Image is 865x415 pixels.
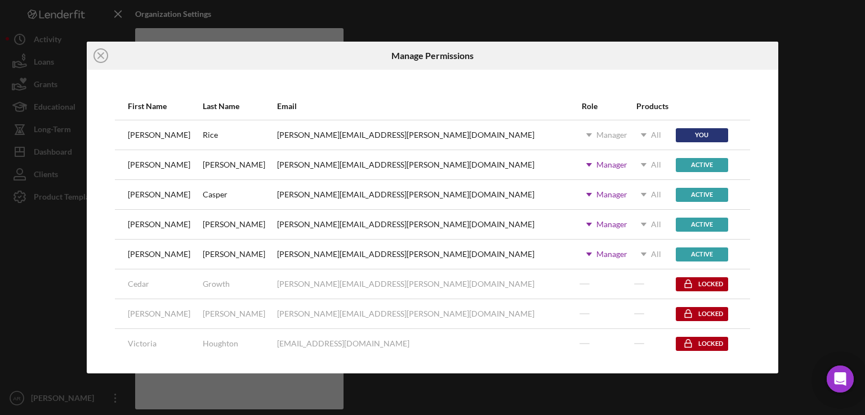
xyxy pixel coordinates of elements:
div: [PERSON_NAME] [203,250,265,259]
div: Victoria [128,339,157,348]
div: [PERSON_NAME][EMAIL_ADDRESS][PERSON_NAME][DOMAIN_NAME] [277,130,534,139]
div: [PERSON_NAME][EMAIL_ADDRESS][PERSON_NAME][DOMAIN_NAME] [277,160,534,169]
div: Growth [203,279,230,288]
div: [PERSON_NAME] [128,250,190,259]
div: Active [676,218,728,232]
div: Locked [676,277,728,291]
div: Active [676,247,728,261]
div: [PERSON_NAME] [203,309,265,318]
div: [EMAIL_ADDRESS][DOMAIN_NAME] [277,339,409,348]
div: [PERSON_NAME][EMAIL_ADDRESS][PERSON_NAME][DOMAIN_NAME] [277,250,534,259]
div: [PERSON_NAME][EMAIL_ADDRESS][PERSON_NAME][DOMAIN_NAME] [277,309,534,318]
div: Manager [596,190,627,199]
div: [PERSON_NAME] [128,309,190,318]
h6: Manage Permissions [391,51,474,61]
div: Casper [203,190,228,199]
div: Open Intercom Messenger [827,366,854,393]
div: [PERSON_NAME] [128,190,190,199]
div: [PERSON_NAME][EMAIL_ADDRESS][PERSON_NAME][DOMAIN_NAME] [277,190,534,199]
div: Manager [596,250,627,259]
div: Active [676,188,728,202]
div: [PERSON_NAME] [128,220,190,229]
div: Manager [596,220,627,229]
div: Locked [676,307,728,321]
div: [PERSON_NAME][EMAIL_ADDRESS][PERSON_NAME][DOMAIN_NAME] [277,279,534,288]
div: Cedar [128,279,149,288]
div: Rice [203,130,218,139]
div: Manager [596,160,627,169]
div: [PERSON_NAME] [203,220,265,229]
div: Products [636,102,674,111]
div: Email [277,102,580,111]
div: You [676,128,728,142]
div: Manager [596,130,627,139]
div: Houghton [203,339,238,348]
div: [PERSON_NAME] [128,160,190,169]
div: Locked [676,337,728,351]
div: First Name [128,102,202,111]
div: Role [582,102,636,111]
div: [PERSON_NAME] [203,160,265,169]
div: Active [676,158,728,172]
div: Last Name [203,102,277,111]
div: [PERSON_NAME][EMAIL_ADDRESS][PERSON_NAME][DOMAIN_NAME] [277,220,534,229]
div: [PERSON_NAME] [128,130,190,139]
